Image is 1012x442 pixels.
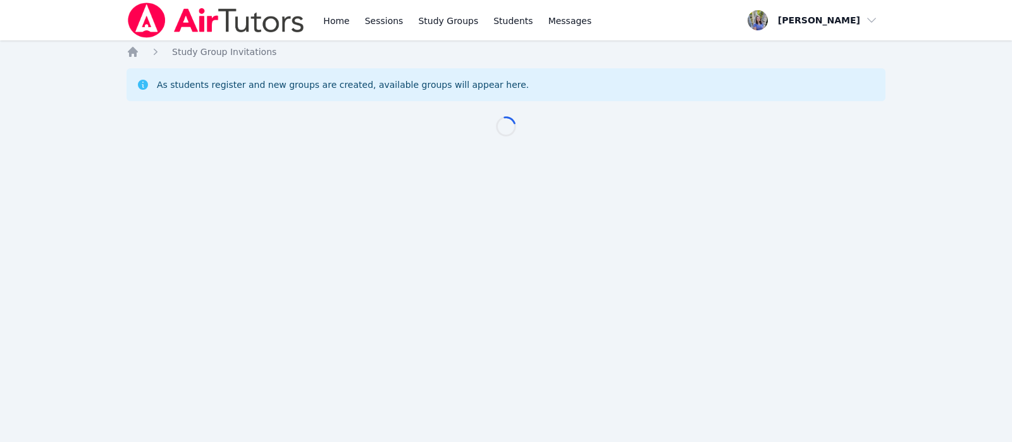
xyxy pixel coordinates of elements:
div: As students register and new groups are created, available groups will appear here. [157,78,529,91]
nav: Breadcrumb [126,46,885,58]
span: Study Group Invitations [172,47,276,57]
span: Messages [548,15,592,27]
img: Air Tutors [126,3,305,38]
a: Study Group Invitations [172,46,276,58]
